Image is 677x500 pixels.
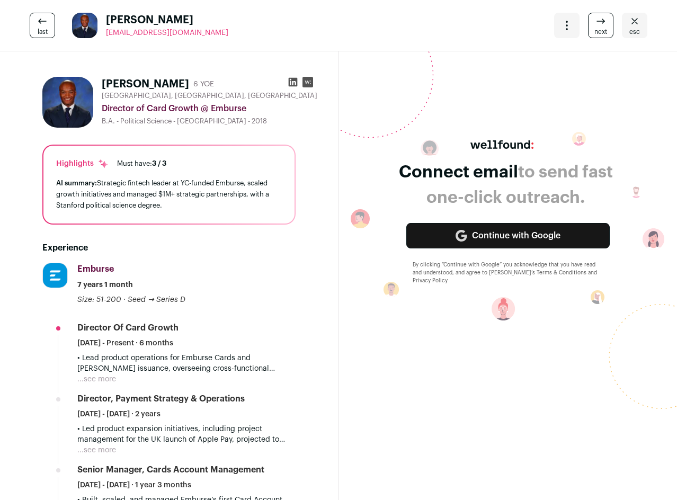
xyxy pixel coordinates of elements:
button: ...see more [77,445,116,456]
div: B.A. - Political Science - [GEOGRAPHIC_DATA] - 2018 [102,117,317,126]
div: Director of Card Growth [77,322,179,334]
button: Open dropdown [554,13,580,38]
a: next [588,13,613,38]
span: Connect email [399,164,518,181]
div: Senior Manager, Cards Account Management [77,464,264,476]
img: 2668283eb1288027bba6a2308f375a7cbed997d1be23d025d97d4e9bbcf6860d.jpg [43,263,67,288]
span: AI summary: [56,180,97,186]
h2: Experience [42,242,296,254]
span: Emburse [77,265,114,273]
div: By clicking “Continue with Google” you acknowledge that you have read and understood, and agree t... [413,261,603,285]
span: [GEOGRAPHIC_DATA], [GEOGRAPHIC_DATA], [GEOGRAPHIC_DATA] [102,92,317,100]
span: esc [629,28,640,36]
span: Size: 51-200 [77,296,121,303]
div: 6 YOE [193,79,214,90]
div: Highlights [56,158,109,169]
span: last [38,28,48,36]
span: [DATE] - [DATE] · 1 year 3 months [77,480,191,490]
p: • Led product expansion initiatives, including project management for the UK launch of Apple Pay,... [77,424,296,445]
span: next [594,28,607,36]
img: f913c2aa46213e1f77a4dc6812058dcd5cccef0bfeae40d73466fe923ce2099d [72,13,97,38]
img: f913c2aa46213e1f77a4dc6812058dcd5cccef0bfeae40d73466fe923ce2099d [42,77,93,128]
a: [EMAIL_ADDRESS][DOMAIN_NAME] [106,28,228,38]
span: [EMAIL_ADDRESS][DOMAIN_NAME] [106,29,228,37]
div: Director, Payment Strategy & Operations [77,393,245,405]
div: Director of Card Growth @ Emburse [102,102,317,115]
div: Strategic fintech leader at YC-funded Emburse, scaled growth initiatives and managed $1M+ strateg... [56,177,282,211]
span: · [123,294,126,305]
span: [PERSON_NAME] [106,13,228,28]
span: [DATE] - Present · 6 months [77,338,173,349]
div: to send fast one-click outreach. [399,159,613,210]
a: last [30,13,55,38]
span: [DATE] - [DATE] · 2 years [77,409,161,419]
span: 7 years 1 month [77,280,133,290]
h1: [PERSON_NAME] [102,77,189,92]
a: Close [622,13,647,38]
span: Seed → Series D [128,296,185,303]
a: Continue with Google [406,223,610,248]
span: 3 / 3 [152,160,166,167]
p: • Lead product operations for Emburse Cards and [PERSON_NAME] issuance, overseeing cross-function... [77,353,296,374]
button: ...see more [77,374,116,385]
div: Must have: [117,159,166,168]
